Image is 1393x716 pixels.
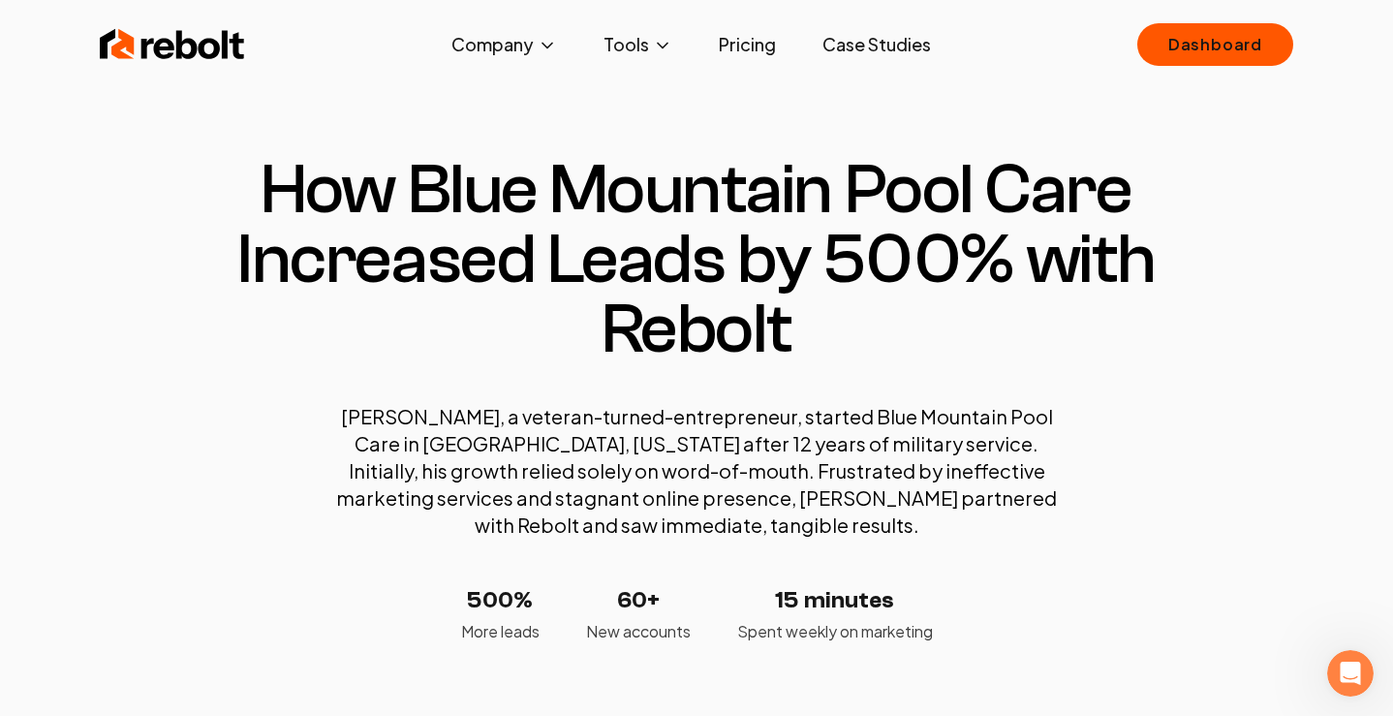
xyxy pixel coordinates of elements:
img: Rebolt Logo [100,25,245,64]
p: 60+ [586,585,691,616]
iframe: Intercom live chat [1327,650,1374,697]
p: 500% [461,585,540,616]
h1: How Blue Mountain Pool Care Increased Leads by 500% with Rebolt [216,155,1177,364]
button: Tools [588,25,688,64]
p: More leads [461,620,540,643]
p: Spent weekly on marketing [737,620,933,643]
a: Dashboard [1137,23,1293,66]
button: Company [436,25,573,64]
p: 15 minutes [737,585,933,616]
a: Pricing [703,25,791,64]
a: Case Studies [807,25,946,64]
p: New accounts [586,620,691,643]
p: [PERSON_NAME], a veteran-turned-entrepreneur, started Blue Mountain Pool Care in [GEOGRAPHIC_DATA... [328,403,1065,539]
